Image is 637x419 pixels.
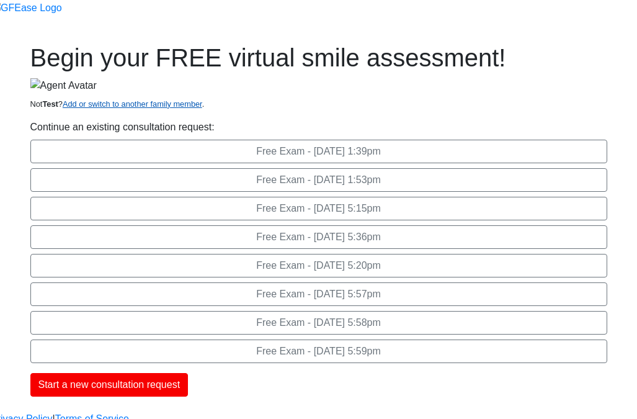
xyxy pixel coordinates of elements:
[30,197,607,220] button: Free Exam - [DATE] 5:15pm
[63,99,202,109] a: Add or switch to another family member
[30,98,607,110] p: Not ? .
[30,120,607,135] div: Continue an existing consultation request:
[30,168,607,192] button: Free Exam - [DATE] 1:53pm
[30,282,607,306] button: Free Exam - [DATE] 5:57pm
[30,225,607,249] button: Free Exam - [DATE] 5:36pm
[30,311,607,335] button: Free Exam - [DATE] 5:58pm
[30,140,607,163] button: Free Exam - [DATE] 1:39pm
[30,43,607,73] h1: Begin your FREE virtual smile assessment!
[30,254,607,277] button: Free Exam - [DATE] 5:20pm
[30,373,189,397] button: Start a new consultation request
[30,340,607,363] button: Free Exam - [DATE] 5:59pm
[30,78,97,93] img: Agent Avatar
[42,99,58,109] span: Test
